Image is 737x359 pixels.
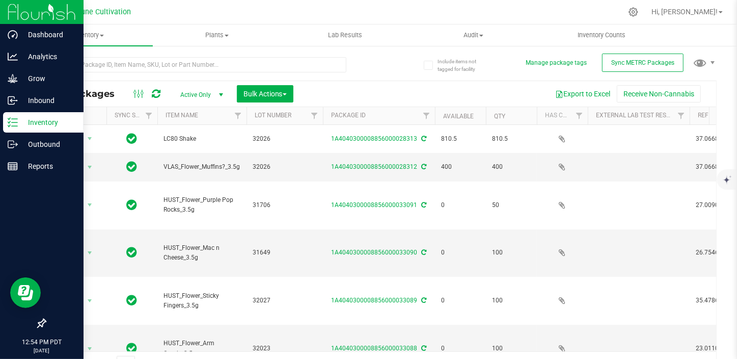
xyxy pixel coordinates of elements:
span: 32026 [253,162,317,172]
a: Item Name [166,112,198,119]
a: 1A4040300008856000033090 [332,249,418,256]
a: Sync Status [115,112,154,119]
div: Manage settings [627,7,640,17]
span: Sync from Compliance System [420,163,427,170]
span: HUST_Flower_Purple Pop Rocks_3.5g [163,195,240,215]
span: In Sync [127,198,138,212]
button: Receive Non-Cannabis [617,85,701,102]
a: 1A4040300008856000033091 [332,201,418,209]
span: HUST_Flower_Arm Candy_3.5g [163,339,240,358]
a: Audit [409,24,537,46]
a: Inventory Counts [537,24,666,46]
inline-svg: Analytics [8,52,18,62]
span: LC80 Shake [163,134,240,144]
p: Reports [18,160,79,172]
span: Lab Results [314,31,376,40]
span: 100 [492,248,531,258]
span: 0 [441,248,480,258]
p: Analytics [18,50,79,63]
a: 1A4040300008856000028313 [332,135,418,142]
p: Dashboard [18,29,79,41]
span: Sync from Compliance System [420,345,427,352]
a: 1A4040300008856000033088 [332,345,418,352]
span: Inventory [24,31,153,40]
span: 32027 [253,296,317,305]
span: In Sync [127,245,138,260]
span: Plants [153,31,281,40]
span: 0 [441,296,480,305]
a: 1A4040300008856000033089 [332,297,418,304]
p: [DATE] [5,347,79,354]
span: In Sync [127,160,138,174]
span: Bulk Actions [243,90,287,98]
a: Inventory [24,24,153,46]
span: HUST_Flower_Mac n Cheese_3.5g [163,243,240,263]
a: Lab Results [281,24,410,46]
button: Export to Excel [549,85,617,102]
p: 12:54 PM PDT [5,338,79,347]
span: Sync from Compliance System [420,297,427,304]
a: Package ID [331,112,366,119]
span: select [84,198,96,212]
span: Audit [410,31,537,40]
span: All Packages [53,88,125,99]
iframe: Resource center [10,277,41,308]
a: External Lab Test Result [596,112,676,119]
span: Dune Cultivation [77,8,131,16]
span: select [84,132,96,146]
span: 100 [492,296,531,305]
span: 50 [492,200,531,210]
span: Sync from Compliance System [420,135,427,142]
span: 810.5 [492,134,531,144]
p: Outbound [18,138,79,150]
span: 32026 [253,134,317,144]
input: Search Package ID, Item Name, SKU, Lot or Part Number... [45,57,346,72]
span: Sync from Compliance System [420,201,427,209]
span: VLAS_Flower_Muffins?_3.5g [163,162,240,172]
inline-svg: Dashboard [8,30,18,40]
span: 31706 [253,200,317,210]
a: Filter [141,107,157,124]
span: HUST_Flower_Sticky Fingers_3.5g [163,291,240,311]
span: Sync from Compliance System [420,249,427,256]
span: 0 [441,344,480,353]
button: Bulk Actions [237,85,293,102]
span: Hi, [PERSON_NAME]! [651,8,718,16]
a: Filter [571,107,588,124]
p: Inbound [18,94,79,107]
span: In Sync [127,132,138,146]
span: 100 [492,344,531,353]
a: Filter [673,107,690,124]
button: Manage package tags [526,59,587,67]
span: Inventory Counts [564,31,639,40]
inline-svg: Outbound [8,139,18,149]
a: Qty [494,113,505,120]
span: select [84,246,96,260]
span: select [84,342,96,356]
span: 810.5 [441,134,480,144]
span: 0 [441,200,480,210]
button: Sync METRC Packages [602,54,684,72]
span: 31649 [253,248,317,258]
inline-svg: Reports [8,161,18,171]
inline-svg: Grow [8,73,18,84]
a: Plants [153,24,281,46]
a: Available [443,113,474,120]
span: Include items not tagged for facility [438,58,488,73]
inline-svg: Inbound [8,95,18,106]
p: Grow [18,72,79,85]
a: Filter [230,107,247,124]
span: 400 [492,162,531,172]
span: 400 [441,162,480,172]
span: In Sync [127,293,138,307]
span: select [84,294,96,308]
a: Filter [306,107,323,124]
p: Inventory [18,116,79,129]
span: select [84,160,96,174]
th: Has COA [537,107,588,125]
inline-svg: Inventory [8,117,18,127]
a: 1A4040300008856000028312 [332,163,418,170]
span: Sync METRC Packages [611,59,674,66]
a: Lot Number [255,112,291,119]
span: 32023 [253,344,317,353]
